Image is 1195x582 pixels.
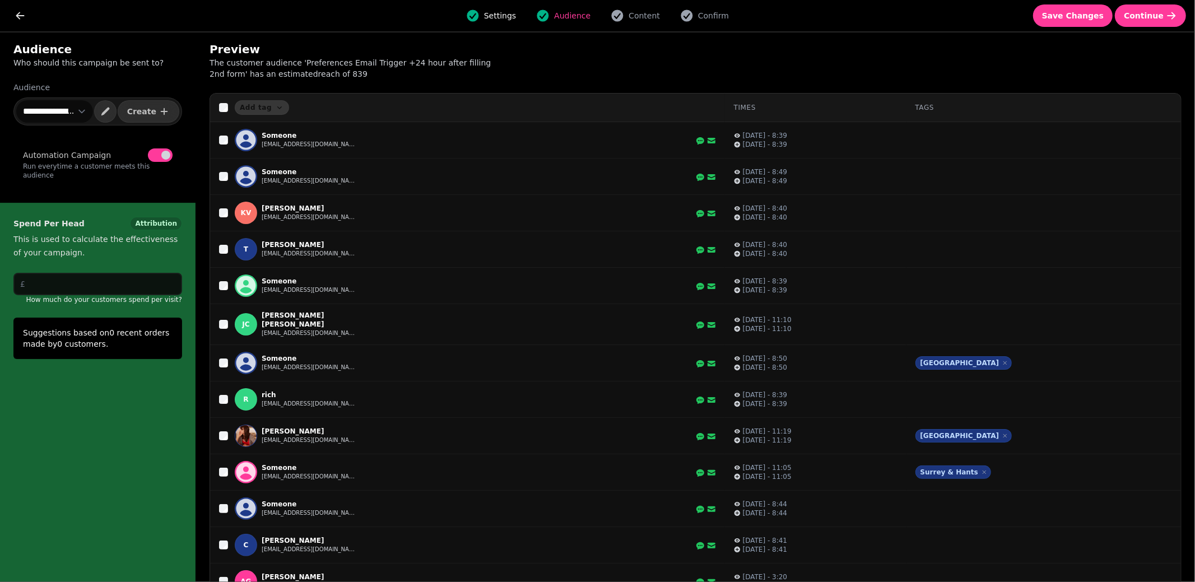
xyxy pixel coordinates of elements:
div: Times [734,103,898,112]
p: [DATE] - 8:40 [743,240,788,249]
button: Continue [1115,4,1186,27]
span: Add tag [240,104,272,111]
p: [DATE] - 8:39 [743,140,788,149]
p: [PERSON_NAME] [262,536,357,545]
button: [EMAIL_ADDRESS][DOMAIN_NAME] [262,436,357,445]
p: [PERSON_NAME] [262,240,357,249]
span: T [244,245,248,253]
p: [DATE] - 8:39 [743,131,788,140]
span: Create [127,108,156,115]
button: [EMAIL_ADDRESS][DOMAIN_NAME] [262,509,357,518]
p: The customer audience ' Preferences Email Trigger +24 hour after filling 2nd form ' has an estima... [210,57,496,80]
button: [EMAIL_ADDRESS][DOMAIN_NAME] [262,472,357,481]
p: [DATE] - 8:50 [743,363,788,372]
div: Tags [915,103,1172,112]
h2: Preview [210,41,425,57]
p: Someone [262,354,357,363]
p: How much do your customers spend per visit? [13,295,182,304]
p: [DATE] - 8:39 [743,277,788,286]
p: [DATE] - 8:39 [743,286,788,295]
p: This is used to calculate the effectiveness of your campaign. [13,232,182,259]
button: [EMAIL_ADDRESS][DOMAIN_NAME] [262,363,357,372]
button: [EMAIL_ADDRESS][DOMAIN_NAME] [262,140,357,149]
button: Create [118,100,179,123]
span: Content [629,10,660,21]
p: [DATE] - 8:44 [743,509,788,518]
button: [EMAIL_ADDRESS][DOMAIN_NAME] [262,249,357,258]
p: [DATE] - 8:39 [743,390,788,399]
p: [DATE] - 8:41 [743,536,788,545]
button: Save Changes [1033,4,1113,27]
p: [DATE] - 11:10 [743,315,792,324]
button: [EMAIL_ADDRESS][DOMAIN_NAME] [262,399,357,408]
span: Settings [484,10,516,21]
p: Someone [262,500,357,509]
button: Add tag [235,100,289,115]
div: Surrey & Hants [915,465,991,479]
p: [DATE] - 8:49 [743,167,788,176]
button: go back [9,4,31,27]
span: Spend Per Head [13,217,85,230]
p: [PERSON_NAME] [262,204,357,213]
button: [EMAIL_ADDRESS][DOMAIN_NAME] [262,329,357,338]
p: [DATE] - 11:05 [743,463,792,472]
p: [DATE] - 8:40 [743,213,788,222]
span: JC [242,320,249,328]
p: Someone [262,131,357,140]
p: [DATE] - 8:40 [743,249,788,258]
p: [DATE] - 11:05 [743,472,792,481]
label: Audience [13,82,182,93]
button: [EMAIL_ADDRESS][DOMAIN_NAME] [262,286,357,295]
p: Someone [262,167,357,176]
p: [DATE] - 11:10 [743,324,792,333]
p: [PERSON_NAME] [PERSON_NAME] [262,311,357,329]
p: Someone [262,277,357,286]
span: Confirm [698,10,729,21]
p: [DATE] - 8:44 [743,500,788,509]
span: Save Changes [1042,12,1104,20]
p: rich [262,390,357,399]
h2: Audience [13,41,182,57]
div: [GEOGRAPHIC_DATA] [915,429,1012,443]
p: [DATE] - 8:49 [743,176,788,185]
p: [DATE] - 3:20 [743,572,788,581]
button: [EMAIL_ADDRESS][DOMAIN_NAME] [262,176,357,185]
span: Continue [1124,12,1164,20]
p: Run everytime a customer meets this audience [23,162,173,180]
span: C [244,541,249,549]
img: D Q [235,425,257,446]
p: [DATE] - 8:39 [743,399,788,408]
p: [PERSON_NAME] [262,427,357,436]
button: [EMAIL_ADDRESS][DOMAIN_NAME] [262,213,357,222]
span: r [243,395,248,403]
p: [DATE] - 8:41 [743,545,788,554]
span: Kv [241,209,252,217]
button: [EMAIL_ADDRESS][DOMAIN_NAME] [262,545,357,554]
p: [PERSON_NAME] [262,572,357,581]
div: [GEOGRAPHIC_DATA] [915,356,1012,370]
div: Attribution [130,217,182,230]
span: Audience [554,10,590,21]
p: [DATE] - 11:19 [743,436,792,445]
label: Automation Campaign [23,148,111,162]
p: [DATE] - 8:50 [743,354,788,363]
p: Who should this campaign be sent to? [13,57,182,68]
p: [DATE] - 11:19 [743,427,792,436]
p: Someone [262,463,357,472]
p: [DATE] - 8:40 [743,204,788,213]
p: Suggestions based on 0 recent orders made by 0 customers. [23,327,173,350]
